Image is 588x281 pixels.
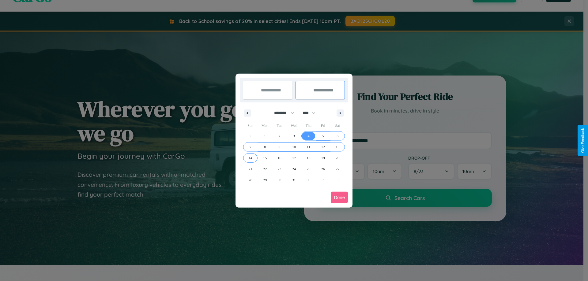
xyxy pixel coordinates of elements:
[263,164,267,175] span: 22
[292,175,296,186] span: 31
[278,175,281,186] span: 30
[301,164,316,175] button: 25
[249,153,252,164] span: 14
[307,153,310,164] span: 18
[336,142,339,153] span: 13
[258,142,272,153] button: 8
[301,121,316,131] span: Thu
[336,164,339,175] span: 27
[316,142,330,153] button: 12
[292,153,296,164] span: 17
[322,131,324,142] span: 5
[292,164,296,175] span: 24
[337,131,338,142] span: 6
[258,131,272,142] button: 1
[249,175,252,186] span: 28
[243,121,258,131] span: Sun
[287,121,301,131] span: Wed
[287,142,301,153] button: 10
[330,131,345,142] button: 6
[321,153,325,164] span: 19
[272,131,287,142] button: 2
[264,131,266,142] span: 1
[272,121,287,131] span: Tue
[301,142,316,153] button: 11
[316,153,330,164] button: 19
[272,164,287,175] button: 23
[243,142,258,153] button: 7
[316,131,330,142] button: 5
[581,128,585,153] div: Give Feedback
[258,121,272,131] span: Mon
[250,142,251,153] span: 7
[278,164,281,175] span: 23
[243,164,258,175] button: 21
[330,164,345,175] button: 27
[330,121,345,131] span: Sat
[263,153,267,164] span: 15
[330,142,345,153] button: 13
[330,153,345,164] button: 20
[279,131,281,142] span: 2
[272,153,287,164] button: 16
[243,175,258,186] button: 28
[321,142,325,153] span: 12
[264,142,266,153] span: 8
[301,153,316,164] button: 18
[258,175,272,186] button: 29
[336,153,339,164] span: 20
[287,131,301,142] button: 3
[258,153,272,164] button: 15
[316,121,330,131] span: Fri
[316,164,330,175] button: 26
[287,175,301,186] button: 31
[287,164,301,175] button: 24
[307,142,311,153] span: 11
[287,153,301,164] button: 17
[307,131,309,142] span: 4
[278,153,281,164] span: 16
[249,164,252,175] span: 21
[272,142,287,153] button: 9
[258,164,272,175] button: 22
[301,131,316,142] button: 4
[307,164,310,175] span: 25
[321,164,325,175] span: 26
[279,142,281,153] span: 9
[272,175,287,186] button: 30
[331,192,348,203] button: Done
[292,142,296,153] span: 10
[263,175,267,186] span: 29
[243,153,258,164] button: 14
[293,131,295,142] span: 3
